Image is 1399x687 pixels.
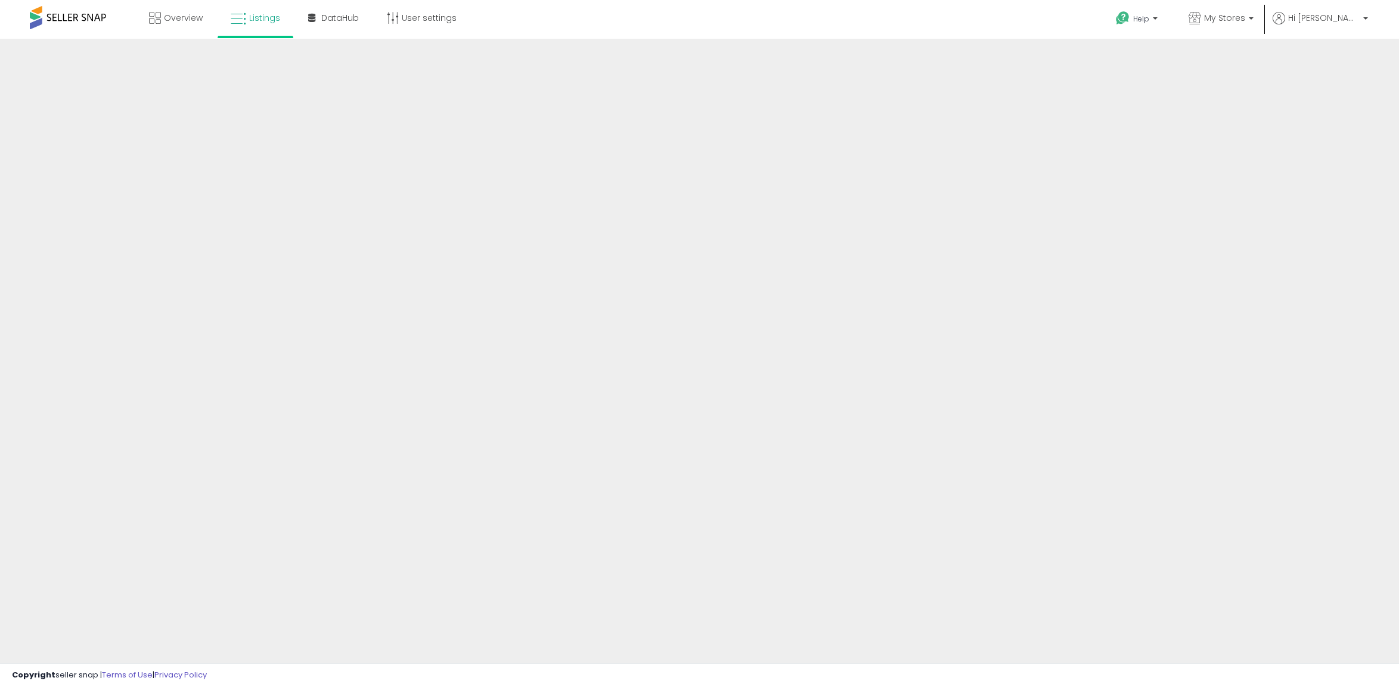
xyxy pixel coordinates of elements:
[1133,14,1149,24] span: Help
[1106,2,1170,39] a: Help
[321,12,359,24] span: DataHub
[1288,12,1360,24] span: Hi [PERSON_NAME]
[1273,12,1368,39] a: Hi [PERSON_NAME]
[1115,11,1130,26] i: Get Help
[1204,12,1245,24] span: My Stores
[249,12,280,24] span: Listings
[164,12,203,24] span: Overview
